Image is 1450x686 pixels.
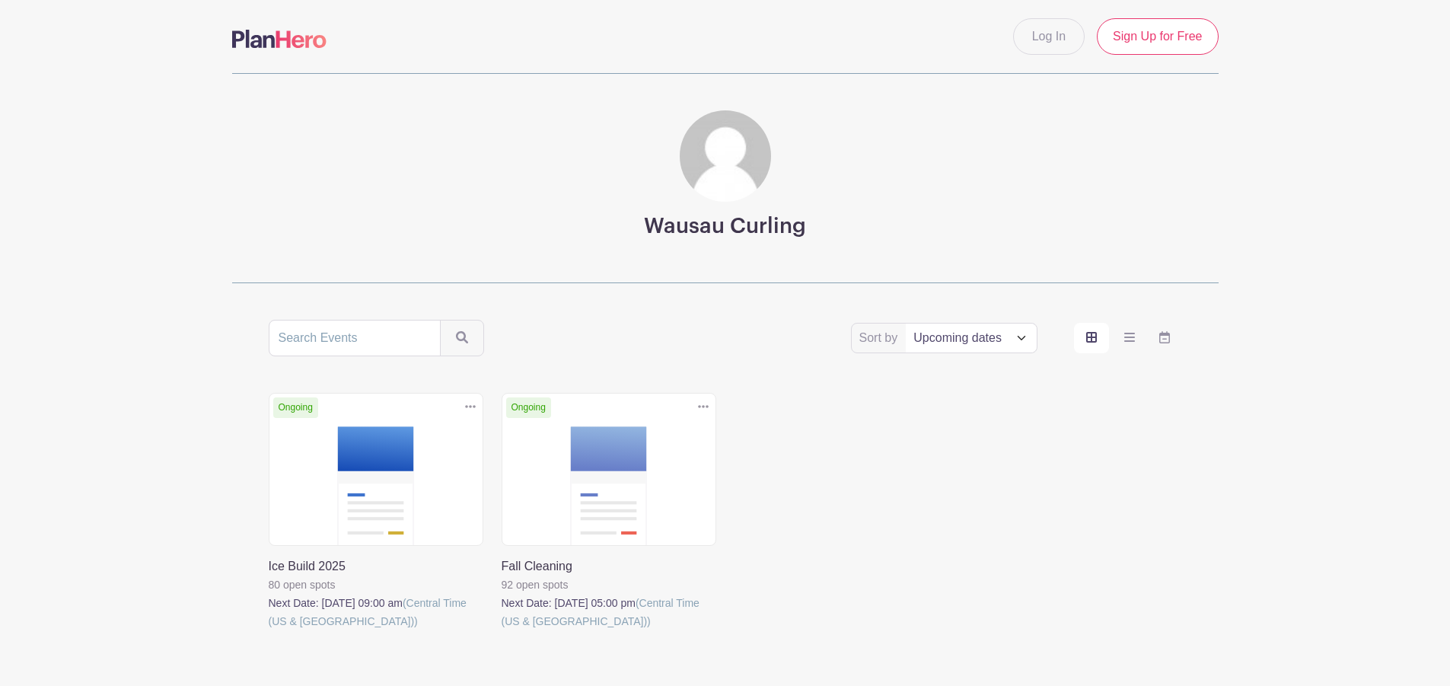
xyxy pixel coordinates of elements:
[644,214,806,240] h3: Wausau Curling
[1097,18,1218,55] a: Sign Up for Free
[859,329,903,347] label: Sort by
[680,110,771,202] img: default-ce2991bfa6775e67f084385cd625a349d9dcbb7a52a09fb2fda1e96e2d18dcdb.png
[269,320,441,356] input: Search Events
[1013,18,1085,55] a: Log In
[232,30,327,48] img: logo-507f7623f17ff9eddc593b1ce0a138ce2505c220e1c5a4e2b4648c50719b7d32.svg
[1074,323,1182,353] div: order and view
